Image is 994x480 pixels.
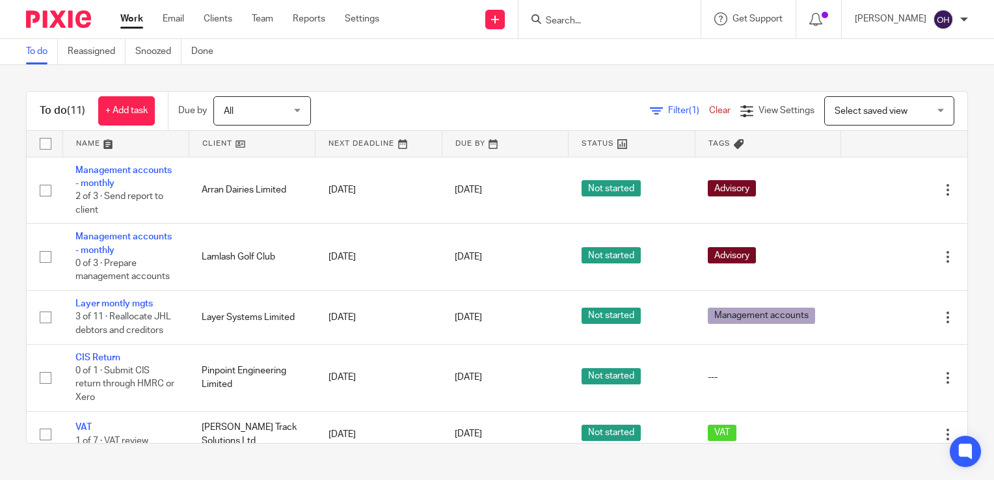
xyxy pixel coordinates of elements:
[582,368,641,384] span: Not started
[67,105,85,116] span: (11)
[26,10,91,28] img: Pixie
[75,299,153,308] a: Layer montly mgts
[933,9,954,30] img: svg%3E
[189,291,315,344] td: Layer Systems Limited
[316,224,442,291] td: [DATE]
[191,39,223,64] a: Done
[252,12,273,25] a: Team
[855,12,926,25] p: [PERSON_NAME]
[582,425,641,441] span: Not started
[582,180,641,196] span: Not started
[708,180,756,196] span: Advisory
[75,232,172,254] a: Management accounts - monthly
[189,224,315,291] td: Lamlash Golf Club
[544,16,662,27] input: Search
[759,106,814,115] span: View Settings
[189,344,315,411] td: Pinpoint Engineering Limited
[75,166,172,188] a: Management accounts - monthly
[345,12,379,25] a: Settings
[455,252,482,261] span: [DATE]
[316,291,442,344] td: [DATE]
[68,39,126,64] a: Reassigned
[582,247,641,263] span: Not started
[75,423,92,432] a: VAT
[75,313,171,336] span: 3 of 11 · Reallocate JHL debtors and creditors
[293,12,325,25] a: Reports
[135,39,181,64] a: Snoozed
[732,14,783,23] span: Get Support
[709,106,731,115] a: Clear
[75,192,163,215] span: 2 of 3 · Send report to client
[316,344,442,411] td: [DATE]
[75,353,120,362] a: CIS Return
[178,104,207,117] p: Due by
[163,12,184,25] a: Email
[224,107,234,116] span: All
[708,140,731,147] span: Tags
[120,12,143,25] a: Work
[75,366,174,402] span: 0 of 1 · Submit CIS return through HMRC or Xero
[582,308,641,324] span: Not started
[689,106,699,115] span: (1)
[75,436,148,446] span: 1 of 7 · VAT review
[835,107,907,116] span: Select saved view
[189,157,315,224] td: Arran Dairies Limited
[316,411,442,457] td: [DATE]
[668,106,709,115] span: Filter
[455,373,482,382] span: [DATE]
[708,425,736,441] span: VAT
[26,39,58,64] a: To do
[455,185,482,194] span: [DATE]
[708,247,756,263] span: Advisory
[455,430,482,439] span: [DATE]
[189,411,315,457] td: [PERSON_NAME] Track Solutions Ltd
[708,308,815,324] span: Management accounts
[204,12,232,25] a: Clients
[98,96,155,126] a: + Add task
[708,371,827,384] div: ---
[316,157,442,224] td: [DATE]
[455,313,482,322] span: [DATE]
[75,259,170,282] span: 0 of 3 · Prepare management accounts
[40,104,85,118] h1: To do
